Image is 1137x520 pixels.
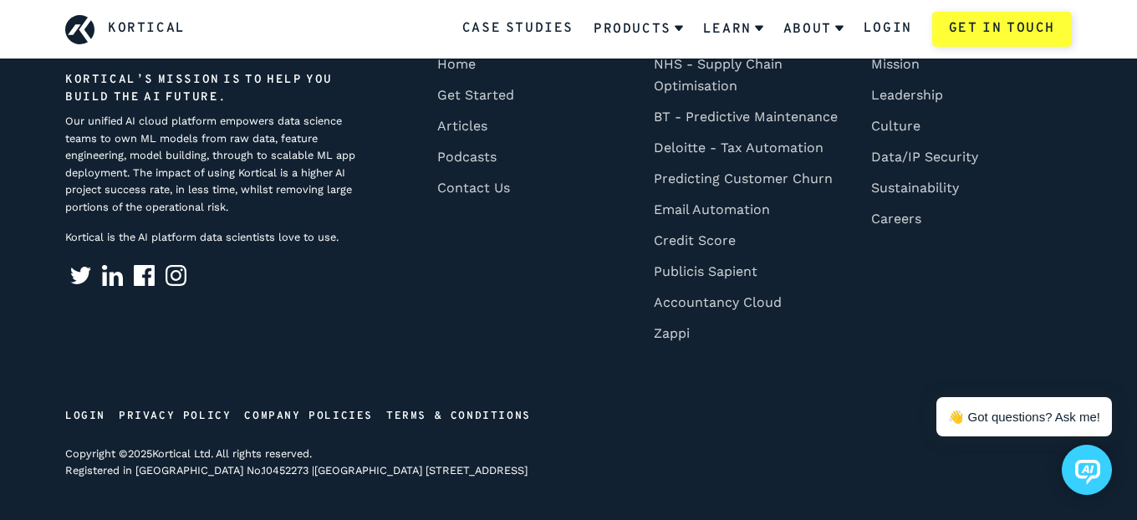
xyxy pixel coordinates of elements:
a: Data/IP Security [865,141,983,172]
img: Twitter [70,265,91,286]
a: Deloitte - Tax Automation [649,131,829,162]
a: Login [864,18,912,40]
a: Get in touch [932,12,1072,47]
a: Culture [865,110,925,141]
a: Articles [431,110,492,141]
p: Our unified AI cloud platform empowers data science teams to own ML models from raw data, feature... [65,113,367,216]
a: Sustainability [865,172,964,203]
img: LinkedIn [102,265,123,286]
a: Credit Score [649,224,742,255]
a: Zappi [649,317,696,348]
a: Podcasts [431,141,502,172]
a: Privacy Policy [119,401,244,431]
a: Company Policies [244,401,386,431]
a: Email Automation [649,193,776,224]
a: Get Started [431,79,519,110]
img: Facebook [134,265,155,286]
img: Instagram [166,265,186,286]
a: Home [431,48,481,79]
a: NHS - Supply Chain Optimisation [649,48,844,101]
a: Leadership [865,79,948,110]
a: Terms & Conditions [386,401,544,431]
a: Kortical [108,18,186,40]
p: Kortical is the AI platform data scientists love to use. [65,229,367,246]
a: [GEOGRAPHIC_DATA] [STREET_ADDRESS] [314,464,528,477]
a: Publicis Sapient [649,255,763,286]
p: Copyright © 2025 Kortical Ltd. All rights reserved. Registered in [GEOGRAPHIC_DATA] No.10452273 | [65,446,1072,480]
a: About [783,8,844,51]
a: Contact Us [431,172,515,203]
a: Predicting Customer Churn [649,162,839,193]
a: Careers [865,203,926,234]
a: Learn [703,8,763,51]
a: Login [65,401,119,431]
h4: Kortical’s mission is to help you build the AI future. [65,71,367,106]
a: Mission [865,48,925,79]
a: BT - Predictive Maintenance [649,100,844,131]
a: Accountancy Cloud [649,286,788,317]
a: Case Studies [462,18,574,40]
a: Products [594,8,683,51]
